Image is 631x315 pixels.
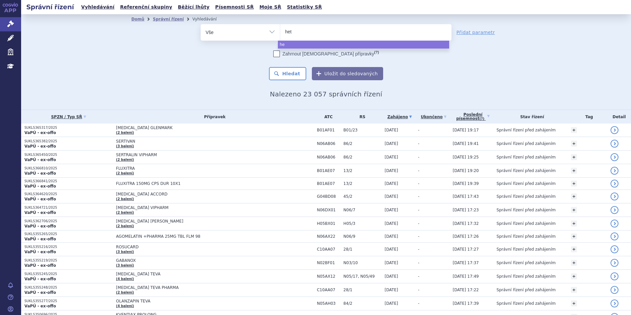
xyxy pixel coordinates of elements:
[24,130,56,135] strong: VaPÚ - ex-offo
[418,128,419,132] span: -
[453,181,479,186] span: [DATE] 19:39
[24,184,56,189] strong: VaPÚ - ex-offo
[24,219,113,224] p: SUKLS362706/2025
[116,285,281,290] span: [MEDICAL_DATA] TEVA PHARMA
[611,232,618,240] a: detail
[192,14,225,24] li: Vyhledávání
[131,17,144,21] a: Domů
[418,247,419,252] span: -
[571,207,577,213] a: +
[571,154,577,160] a: +
[385,221,398,226] span: [DATE]
[116,304,134,308] a: (4 balení)
[571,260,577,266] a: +
[453,194,479,199] span: [DATE] 17:43
[497,208,556,212] span: Správní řízení před zahájením
[453,221,479,226] span: [DATE] 17:32
[24,171,56,176] strong: VaPÚ - ex-offo
[571,141,577,147] a: +
[385,261,398,265] span: [DATE]
[571,233,577,239] a: +
[571,127,577,133] a: +
[453,208,479,212] span: [DATE] 17:23
[317,247,340,252] span: C10AA07
[118,3,174,12] a: Referenční skupiny
[344,288,382,292] span: 28/1
[24,166,113,171] p: SUKLS366810/2025
[340,110,382,123] th: RS
[116,250,134,254] a: (3 balení)
[116,181,281,186] span: FLUXITRA 150MG CPS DUR 10X1
[418,208,419,212] span: -
[418,288,419,292] span: -
[278,41,449,49] li: he
[317,155,340,159] span: N06AB06
[497,155,556,159] span: Správní řízení před zahájením
[344,208,382,212] span: N06/7
[116,211,134,214] a: (2 balení)
[344,155,382,159] span: 86/2
[116,171,134,175] a: (2 balení)
[344,128,382,132] span: B01/23
[611,272,618,280] a: detail
[116,299,281,303] span: OLANZAPIN TEVA
[344,234,382,239] span: N06/9
[497,141,556,146] span: Správní řízení před zahájením
[24,157,56,162] strong: VaPÚ - ex-offo
[418,221,419,226] span: -
[385,181,398,186] span: [DATE]
[270,90,382,98] span: Nalezeno 23 057 správních řízení
[385,155,398,159] span: [DATE]
[611,167,618,175] a: detail
[571,287,577,293] a: +
[317,301,340,306] span: N05AH03
[24,210,56,215] strong: VaPÚ - ex-offo
[571,193,577,199] a: +
[497,168,556,173] span: Správní řízení před zahájením
[611,153,618,161] a: detail
[317,288,340,292] span: C10AA07
[385,301,398,306] span: [DATE]
[116,205,281,210] span: [MEDICAL_DATA] VIPHARM
[24,237,56,241] strong: VaPÚ - ex-offo
[116,153,281,157] span: SERTRALIN VIPHARM
[480,117,484,121] abbr: (?)
[385,234,398,239] span: [DATE]
[385,141,398,146] span: [DATE]
[314,110,340,123] th: ATC
[344,274,382,279] span: N05/17, N05/49
[453,168,479,173] span: [DATE] 19:20
[176,3,212,12] a: Běžící lhůty
[24,250,56,254] strong: VaPÚ - ex-offo
[79,3,116,12] a: Vyhledávání
[116,125,281,130] span: [MEDICAL_DATA] GLENMARK
[611,192,618,200] a: detail
[317,208,340,212] span: N06DX01
[116,144,134,148] a: (3 balení)
[493,110,568,123] th: Stav řízení
[611,140,618,148] a: detail
[116,139,281,144] span: SERTIVAN
[418,194,419,199] span: -
[453,155,479,159] span: [DATE] 19:25
[113,110,314,123] th: Přípravek
[344,247,382,252] span: 28/1
[497,301,556,306] span: Správní řízení před zahájením
[24,285,113,290] p: SUKLS355248/2025
[418,141,419,146] span: -
[344,301,382,306] span: 84/2
[453,301,479,306] span: [DATE] 17:39
[24,299,113,303] p: SUKLS355277/2025
[116,258,281,263] span: GABANOX
[24,125,113,130] p: SUKLS365317/2025
[116,192,281,196] span: [MEDICAL_DATA] ACCORD
[571,273,577,279] a: +
[418,301,419,306] span: -
[24,304,56,308] strong: VaPÚ - ex-offo
[497,181,556,186] span: Správní řízení před zahájením
[611,126,618,134] a: detail
[24,224,56,228] strong: VaPÚ - ex-offo
[385,208,398,212] span: [DATE]
[24,258,113,263] p: SUKLS355219/2025
[611,180,618,188] a: detail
